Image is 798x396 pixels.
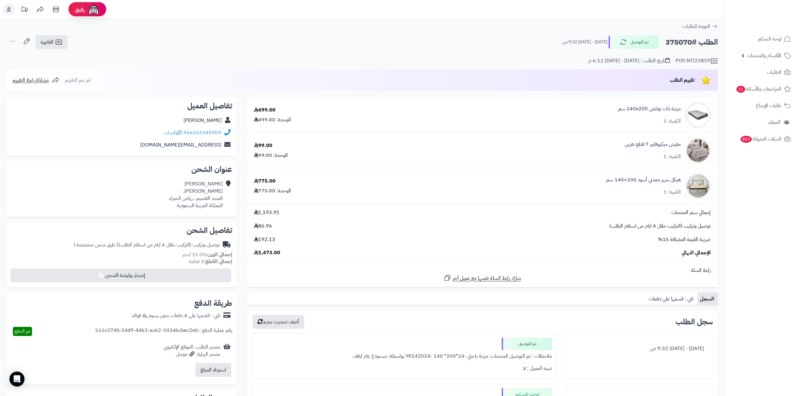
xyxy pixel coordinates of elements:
[625,141,681,148] a: مفرش ميكروفايبر 7 قطع نفرين
[41,38,53,46] span: الفاتورة
[664,118,681,125] div: الكمية: 1
[254,209,280,216] span: 1,193.91
[254,187,291,195] div: الوحدة: 775.00
[755,18,792,31] img: logo-2.png
[686,173,710,199] img: 1754548311-010101030003-90x90.jpg
[256,350,552,362] div: ملاحظات : تم التوصيل المنتجات: مرتبة راحتي -24*200* 140 -YK142024 بواسطة: مستودع عام ارفف
[254,142,272,149] div: 99.00
[728,81,794,96] a: المراجعات والأسئلة11
[254,249,280,256] span: 1,473.00
[758,35,781,43] span: لوحة التحكم
[87,3,100,16] img: ai-face.png
[728,65,794,80] a: الطلبات
[618,105,681,113] a: مرتبة ذات نوابض 140x200 سم
[194,300,232,307] h2: طريقة الدفع
[747,51,781,60] span: الأقسام والمنتجات
[254,178,276,185] div: 775.00
[741,136,752,143] span: 822
[183,129,221,136] a: 966503340909
[502,338,552,350] div: تم التوصيل
[131,312,220,319] div: تابي - قسّمها على 4 دفعات بدون رسوم ولا فوائد
[11,102,232,110] h2: تفاصيل العميل
[665,36,718,49] h2: الطلب #375070
[671,209,711,216] span: إجمالي سعر المنتجات
[195,363,231,377] button: استرداد المبلغ
[756,101,781,110] span: طلبات الإرجاع
[254,107,276,114] div: 499.00
[609,36,659,49] button: تم التوصيل
[65,76,90,84] span: لم يتم التقييم
[670,76,695,84] span: تقييم الطلب
[606,176,681,184] a: هيكل سرير معدني أسود 200×140 سم
[204,258,232,265] strong: إجمالي القطع:
[253,315,304,329] button: أضف تحديث جديد
[75,6,85,13] span: رفيق
[36,35,68,49] a: الفاتورة
[646,293,697,305] a: تابي : قسمها على دفعات
[183,251,232,258] small: 25.00 كجم
[736,86,745,93] span: 11
[9,371,25,387] div: Open Intercom Messenger
[736,85,781,93] span: المراجعات والأسئلة
[697,293,718,305] a: السجل
[686,138,710,163] img: 1752909048-1-90x90.jpg
[206,251,232,258] strong: إجمالي الوزن:
[95,327,232,336] div: رقم عملية الدفع : 512c374b-34d9-4d63-ac62-343d6cbec2eb
[562,39,608,45] small: [DATE] - [DATE] 9:32 ص
[664,153,681,160] div: الكمية: 1
[11,166,232,173] h2: عنوان الشحن
[728,31,794,47] a: لوحة التحكم
[768,118,780,127] span: العملاء
[11,227,232,234] h2: تفاصيل الشحن
[664,189,681,196] div: الكمية: 1
[675,57,718,65] div: POS-NT/23859
[682,23,718,30] a: العودة للطلبات
[658,236,711,243] span: ضريبة القيمة المضافة 15%
[686,102,710,128] img: 1702551583-26-90x90.jpg
[13,76,59,84] a: مشاركة رابط التقييم
[682,23,710,30] span: العودة للطلبات
[249,267,715,274] div: رابط السلة
[13,76,49,84] span: مشاركة رابط التقييم
[609,223,711,230] span: توصيل وتركيب (التركيب خلال 4 ايام من استلام الطلب)
[189,258,232,265] small: 3 قطعة
[256,362,552,375] div: تنبيه العميل : لا
[254,152,288,159] div: الوحدة: 99.00
[254,236,275,243] span: 192.13
[164,129,182,136] a: واتساب
[163,351,220,358] div: مصدر الزيارة: جوجل
[14,327,30,335] span: تم الدفع
[728,98,794,113] a: طلبات الإرجاع
[140,141,221,149] a: [EMAIL_ADDRESS][DOMAIN_NAME]
[74,241,220,249] div: توصيل وتركيب (التركيب خلال 4 ايام من استلام الطلب)
[728,115,794,130] a: العملاء
[254,116,291,124] div: الوحدة: 499.00
[183,117,222,124] a: [PERSON_NAME]
[588,57,670,64] div: تاريخ الطلب : [DATE] - [DATE] 6:12 م
[728,131,794,146] a: السلات المتروكة822
[767,68,781,77] span: الطلبات
[740,135,781,143] span: السلات المتروكة
[10,268,231,282] button: إصدار بوليصة الشحن
[681,249,711,256] span: الإجمالي النهائي
[169,180,223,209] div: [PERSON_NAME] [PERSON_NAME]، المجد القصيم ، رياض الخبراء المملكة العربية السعودية
[74,241,118,249] span: ( طرق شحن مخصصة )
[17,3,32,17] a: تحديثات المنصة
[675,318,713,326] h3: سجل الطلب
[453,275,521,282] span: شارك رابط السلة نفسها مع عميل آخر
[444,274,521,282] a: شارك رابط السلة نفسها مع عميل آخر
[569,343,709,355] div: [DATE] - [DATE] 9:32 ص
[163,344,220,358] div: مصدر الطلب :الموقع الإلكتروني
[254,223,272,230] span: 86.96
